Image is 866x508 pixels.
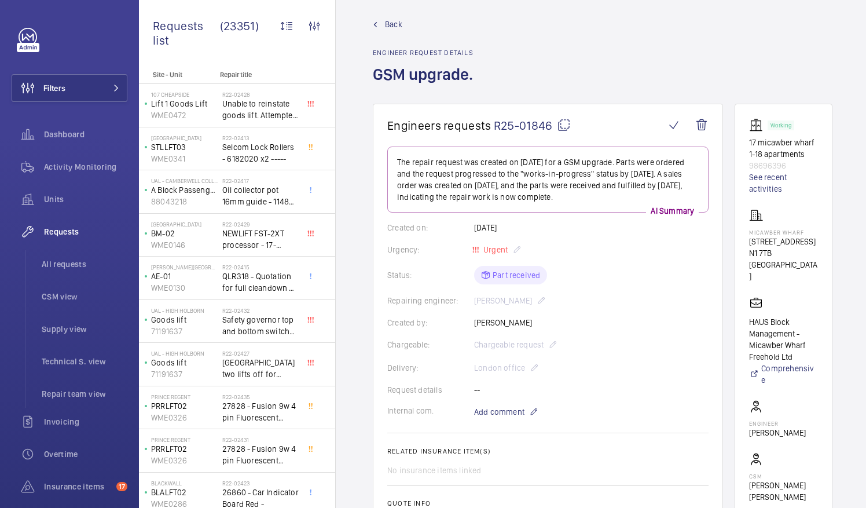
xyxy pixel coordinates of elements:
p: [PERSON_NAME] [PERSON_NAME] [749,480,818,503]
p: UAL - High Holborn [151,350,218,357]
span: CSM view [42,291,127,302]
span: Requests [44,226,127,237]
h2: R22-02435 [222,393,299,400]
h2: R22-02427 [222,350,299,357]
h1: GSM upgrade. [373,64,480,104]
span: 17 [116,482,127,491]
h2: R22-02429 [222,221,299,228]
p: 107 Cheapside [151,91,218,98]
img: elevator.svg [749,118,768,132]
p: [GEOGRAPHIC_DATA] [151,221,218,228]
p: 71191637 [151,326,218,337]
p: AI Summary [646,205,699,217]
h2: R22-02431 [222,436,299,443]
span: Add comment [474,406,524,418]
p: 71191637 [151,368,218,380]
span: Supply view [42,323,127,335]
p: WME0130 [151,282,218,294]
span: Requests list [153,19,220,47]
span: Dashboard [44,129,127,140]
p: AE-01 [151,271,218,282]
p: Repair title [220,71,296,79]
span: Unable to reinstate goods lift. Attempted to swap control boards with PL2, no difference. Technic... [222,98,299,121]
p: WME0341 [151,153,218,165]
p: UAL - Camberwell College of Arts [151,177,218,184]
h2: Related insurance item(s) [387,447,709,455]
p: WME0472 [151,109,218,121]
p: Goods lift [151,357,218,368]
p: Engineer [749,420,806,427]
p: [PERSON_NAME] [749,427,806,438]
p: PRRLFT02 [151,400,218,412]
p: STLLFT03 [151,141,218,153]
span: Activity Monitoring [44,161,127,173]
span: [GEOGRAPHIC_DATA] two lifts off for safety governor rope switches at top and bottom. Immediate de... [222,357,299,380]
span: All requests [42,258,127,270]
p: Prince Regent [151,393,218,400]
span: Oil collector pot 16mm guide - 11482 x2 [222,184,299,207]
h2: R22-02415 [222,264,299,271]
p: BM-02 [151,228,218,239]
p: Lift 1 Goods Lift [151,98,218,109]
p: CSM [749,473,818,480]
p: [PERSON_NAME][GEOGRAPHIC_DATA] [151,264,218,271]
span: R25-01846 [494,118,571,133]
h2: Quote info [387,499,709,507]
span: Technical S. view [42,356,127,367]
h2: R22-02417 [222,177,299,184]
p: PRRLFT02 [151,443,218,455]
h2: R22-02413 [222,134,299,141]
a: Comprehensive [749,363,818,386]
p: 88043218 [151,196,218,207]
p: UAL - High Holborn [151,307,218,314]
p: Micawber Wharf [749,229,818,236]
button: Filters [12,74,127,102]
p: The repair request was created on [DATE] for a GSM upgrade. Parts were ordered and the request pr... [397,156,699,203]
p: 17 micawber wharf 1-18 apartments [749,137,818,160]
p: Blackwall [151,480,218,487]
span: Engineers requests [387,118,491,133]
span: Safety governor top and bottom switches not working from an immediate defect. Lift passenger lift... [222,314,299,337]
p: Working [770,123,791,127]
p: BLALFT02 [151,487,218,498]
span: Repair team view [42,388,127,400]
span: Insurance items [44,481,112,492]
p: N1 7TB [GEOGRAPHIC_DATA] [749,247,818,282]
p: A Block Passenger Lift 2 (B) L/H [151,184,218,196]
p: WME0146 [151,239,218,251]
p: [GEOGRAPHIC_DATA] [151,134,218,141]
span: Units [44,193,127,205]
a: See recent activities [749,171,818,195]
span: Filters [43,82,65,94]
span: Invoicing [44,416,127,427]
p: Prince Regent [151,436,218,443]
p: Site - Unit [139,71,215,79]
p: [STREET_ADDRESS] [749,236,818,247]
h2: Engineer request details [373,49,480,57]
h2: R22-02423 [222,480,299,487]
span: Back [385,19,402,30]
h2: R22-02432 [222,307,299,314]
p: HAUS Block Management - Micawber Wharf Freehold Ltd [749,316,818,363]
span: 27828 - Fusion 9w 4 pin Fluorescent Lamp / Bulb - Used on Prince regent lift No2 car top test con... [222,443,299,466]
span: Overtime [44,448,127,460]
span: QLR318 - Quotation for full cleandown of lift and motor room at, Workspace, [PERSON_NAME][GEOGRAP... [222,271,299,294]
span: Selcom Lock Rollers - 6182020 x2 ----- [222,141,299,165]
p: WME0326 [151,412,218,423]
p: Goods lift [151,314,218,326]
p: WME0326 [151,455,218,466]
span: 27828 - Fusion 9w 4 pin Fluorescent Lamp / Bulb - Used on Prince regent lift No2 car top test con... [222,400,299,423]
h2: R22-02428 [222,91,299,98]
p: 98696396 [749,160,818,171]
span: NEWLIFT FST-2XT processor - 17-02000003 1021,00 euros x1 [222,228,299,251]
